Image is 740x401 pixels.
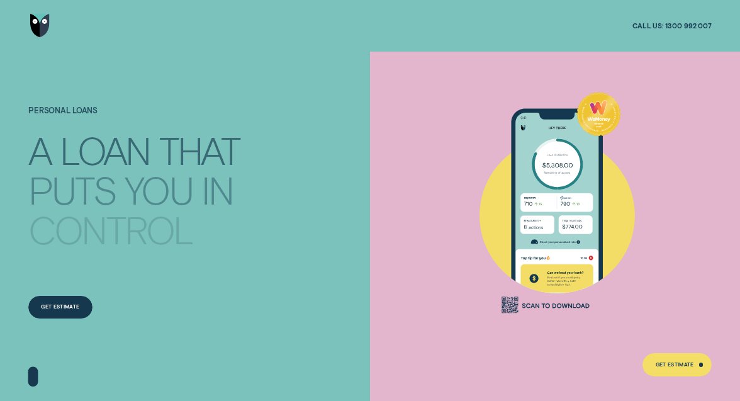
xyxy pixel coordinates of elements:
[632,21,712,30] a: Call us:1300 992 007
[632,21,663,30] span: Call us:
[28,132,51,168] div: A
[28,105,251,128] h1: Personal Loans
[28,172,116,208] div: PUTS
[642,353,712,376] a: Get Estimate
[28,212,193,247] div: CONTROL
[60,132,150,168] div: LOAN
[201,172,233,208] div: IN
[159,132,240,168] div: THAT
[28,126,251,234] h4: A LOAN THAT PUTS YOU IN CONTROL
[28,296,92,319] a: Get Estimate
[125,172,193,208] div: YOU
[30,14,50,37] img: Wisr
[665,21,712,30] span: 1300 992 007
